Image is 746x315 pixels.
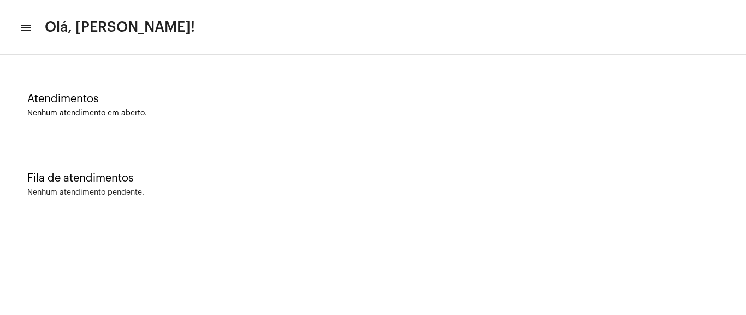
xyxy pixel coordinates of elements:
span: Olá, [PERSON_NAME]! [45,19,195,36]
div: Atendimentos [27,93,719,105]
div: Fila de atendimentos [27,172,719,184]
div: Nenhum atendimento pendente. [27,189,144,197]
mat-icon: sidenav icon [20,21,31,34]
div: Nenhum atendimento em aberto. [27,109,719,118]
